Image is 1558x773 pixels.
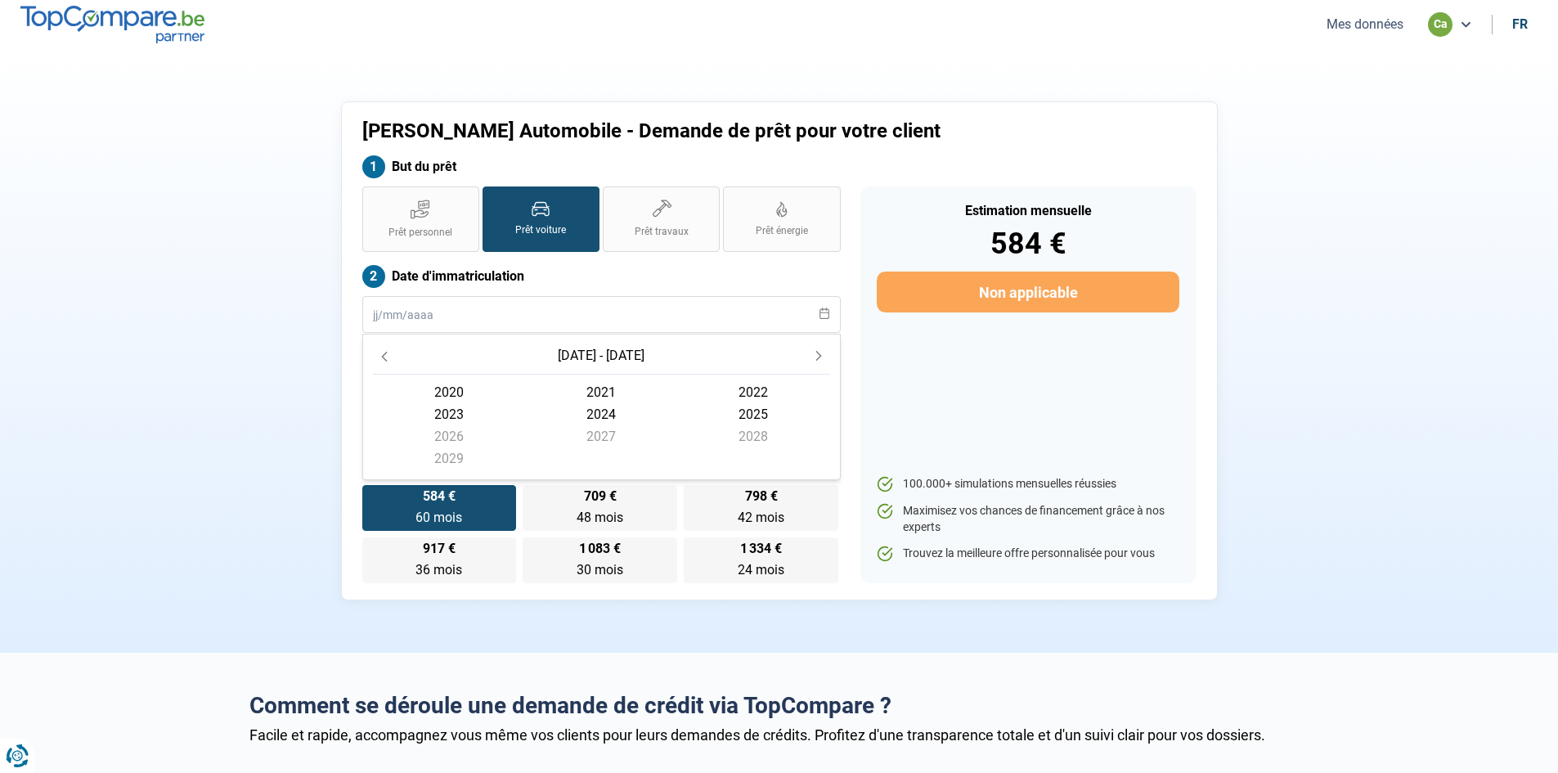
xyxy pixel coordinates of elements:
[249,692,1309,720] h2: Comment se déroule une demande de crédit via TopCompare ?
[388,226,452,240] span: Prêt personnel
[877,229,1179,258] div: 584 €
[677,381,829,403] span: 2022
[877,476,1179,492] li: 100.000+ simulations mensuelles réussies
[740,542,782,555] span: 1 334 €
[362,265,841,288] label: Date d'immatriculation
[877,204,1179,218] div: Estimation mensuelle
[807,344,830,367] button: Next Decade
[877,272,1179,312] button: Non applicable
[249,726,1309,744] div: Facile et rapide, accompagnez vous même vos clients pour leurs demandes de crédits. Profitez d'un...
[525,425,677,447] span: 2027
[373,381,525,403] span: 2020
[362,334,841,480] div: Choose Date
[677,425,829,447] span: 2028
[738,562,784,578] span: 24 mois
[579,542,621,555] span: 1 083 €
[738,510,784,525] span: 42 mois
[756,224,808,238] span: Prêt énergie
[577,510,623,525] span: 48 mois
[415,510,462,525] span: 60 mois
[423,490,456,503] span: 584 €
[423,542,456,555] span: 917 €
[415,562,462,578] span: 36 mois
[20,6,204,43] img: TopCompare.be
[373,447,525,470] span: 2029
[745,490,778,503] span: 798 €
[1512,16,1528,32] div: fr
[558,348,644,363] span: [DATE] - [DATE]
[362,296,841,333] input: jj/mm/aaaa
[373,403,525,425] span: 2023
[584,490,617,503] span: 709 €
[515,223,566,237] span: Prêt voiture
[525,403,677,425] span: 2024
[362,119,983,143] h1: [PERSON_NAME] Automobile - Demande de prêt pour votre client
[877,503,1179,535] li: Maximisez vos chances de financement grâce à nos experts
[373,425,525,447] span: 2026
[577,562,623,578] span: 30 mois
[1428,12,1452,37] div: ca
[877,546,1179,562] li: Trouvez la meilleure offre personnalisée pour vous
[677,403,829,425] span: 2025
[525,381,677,403] span: 2021
[1322,16,1408,33] button: Mes données
[362,155,841,178] label: But du prêt
[373,344,396,367] button: Previous Decade
[635,225,689,239] span: Prêt travaux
